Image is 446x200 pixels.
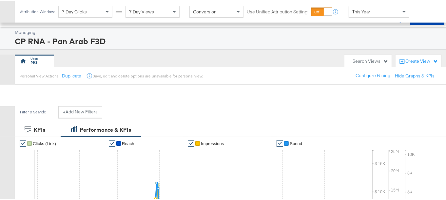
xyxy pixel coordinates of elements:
div: KPIs [34,125,45,133]
button: Duplicate [62,72,81,78]
span: Impressions [201,140,224,145]
a: ✔ [188,139,194,146]
span: 7 Day Views [129,8,154,14]
a: ✔ [20,139,26,146]
div: Filter & Search: [20,109,46,113]
span: This Year [352,8,370,14]
span: Conversion [193,8,217,14]
label: Use Unified Attribution Setting: [247,8,308,14]
div: Performance & KPIs [80,125,131,133]
div: Attribution Window: [20,8,55,13]
span: Clicks (Link) [33,140,56,145]
div: Create View [405,57,438,64]
button: +Add New Filters [58,105,102,117]
div: Search Views [353,57,388,63]
div: Personal View Actions: [20,73,59,78]
a: ✔ [109,139,115,146]
div: Save, edit and delete options are unavailable for personal view. [93,73,203,78]
span: Reach [122,140,134,145]
a: ✔ [277,139,283,146]
button: Hide Graphs & KPIs [395,72,435,78]
div: CP RNA - Pan Arab F3D [15,35,443,46]
span: 7 Day Clicks [62,8,87,14]
div: Managing: [15,28,443,35]
strong: + [63,108,66,114]
span: Spend [290,140,302,145]
div: MG [31,58,38,65]
button: Configure Pacing [351,69,395,81]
